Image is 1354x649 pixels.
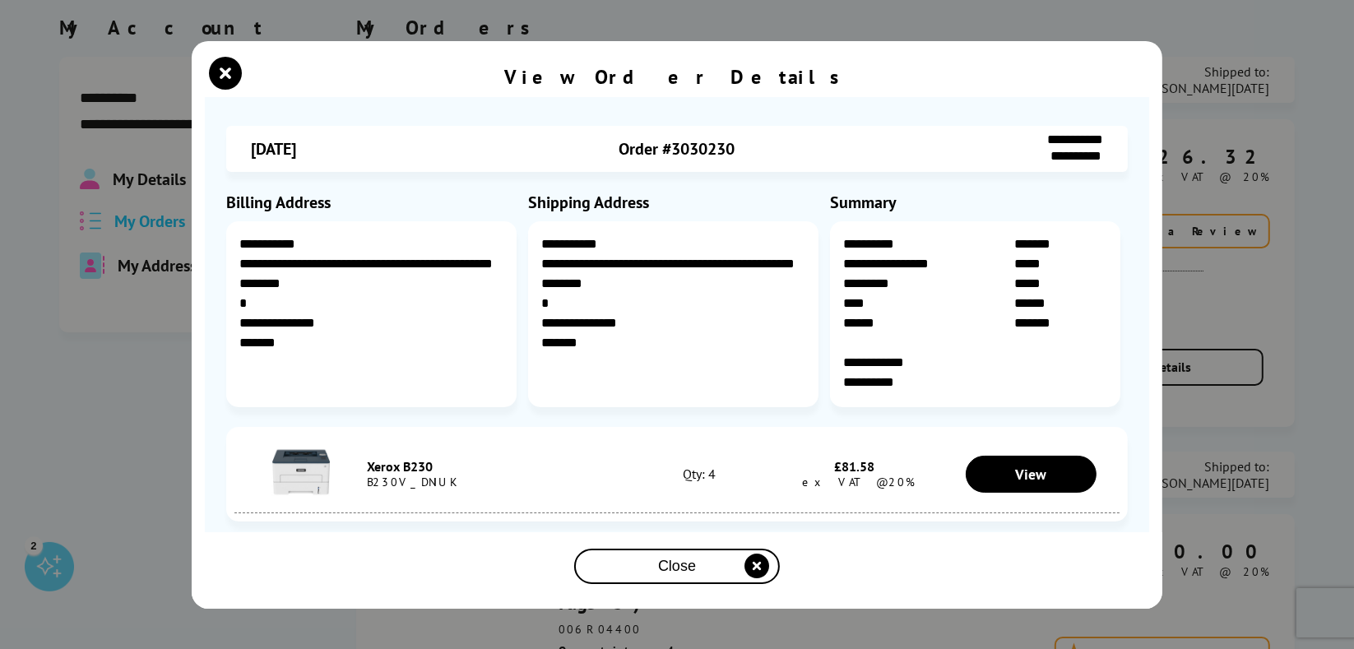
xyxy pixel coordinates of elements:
div: Summary [830,192,1128,213]
div: Qty: 4 [633,466,765,482]
button: close modal [574,549,780,584]
button: close modal [213,61,238,86]
img: Xerox B230 [272,443,330,501]
span: Order #3030230 [619,138,735,160]
span: Close [658,558,696,575]
a: View [966,456,1097,493]
div: Xerox B230 [367,458,633,475]
span: View [1015,465,1046,484]
div: B230V_DNIUK [367,475,633,489]
div: View Order Details [504,64,850,90]
span: £81.58 [834,458,874,475]
span: ex VAT @20% [794,475,915,489]
div: Billing Address [226,192,524,213]
div: Shipping Address [528,192,826,213]
span: [DATE] [251,138,296,160]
